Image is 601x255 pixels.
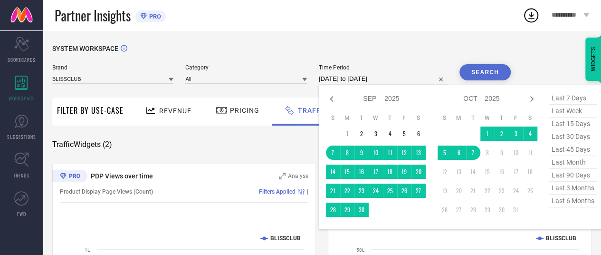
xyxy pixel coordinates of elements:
[509,184,523,198] td: Fri Oct 24 2025
[354,165,369,179] td: Tue Sep 16 2025
[288,173,308,179] span: Analyse
[549,118,597,130] span: last 15 days
[230,107,259,114] span: Pricing
[523,184,537,198] td: Sat Oct 25 2025
[91,172,153,180] span: PDP Views over time
[411,165,426,179] td: Sat Sep 20 2025
[480,127,495,141] td: Wed Oct 01 2025
[495,114,509,122] th: Thursday
[383,114,397,122] th: Thursday
[397,146,411,160] td: Fri Sep 12 2025
[466,184,480,198] td: Tue Oct 21 2025
[397,114,411,122] th: Friday
[298,107,328,114] span: Traffic
[383,127,397,141] td: Thu Sep 04 2025
[480,165,495,179] td: Wed Oct 15 2025
[340,127,354,141] td: Mon Sep 01 2025
[369,146,383,160] td: Wed Sep 10 2025
[411,146,426,160] td: Sat Sep 13 2025
[9,95,35,102] span: WORKSPACE
[383,184,397,198] td: Thu Sep 25 2025
[279,173,286,179] svg: Zoom
[480,203,495,217] td: Wed Oct 29 2025
[354,114,369,122] th: Tuesday
[340,165,354,179] td: Mon Sep 15 2025
[383,146,397,160] td: Thu Sep 11 2025
[495,165,509,179] td: Thu Oct 16 2025
[147,13,161,20] span: PRO
[185,64,306,71] span: Category
[523,165,537,179] td: Sat Oct 18 2025
[356,247,365,253] text: 50L
[549,182,597,195] span: last 3 months
[85,247,90,253] text: 1L
[397,165,411,179] td: Fri Sep 19 2025
[369,114,383,122] th: Wednesday
[340,114,354,122] th: Monday
[509,127,523,141] td: Fri Oct 03 2025
[452,184,466,198] td: Mon Oct 20 2025
[523,127,537,141] td: Sat Oct 04 2025
[60,188,153,195] span: Product Display Page Views (Count)
[438,146,452,160] td: Sun Oct 05 2025
[354,184,369,198] td: Tue Sep 23 2025
[452,203,466,217] td: Mon Oct 27 2025
[397,184,411,198] td: Fri Sep 26 2025
[549,105,597,118] span: last week
[480,184,495,198] td: Wed Oct 22 2025
[383,165,397,179] td: Thu Sep 18 2025
[495,127,509,141] td: Thu Oct 02 2025
[549,156,597,169] span: last month
[8,56,36,63] span: SCORECARDS
[369,184,383,198] td: Wed Sep 24 2025
[523,146,537,160] td: Sat Oct 11 2025
[354,146,369,160] td: Tue Sep 09 2025
[340,184,354,198] td: Mon Sep 22 2025
[495,146,509,160] td: Thu Oct 09 2025
[509,146,523,160] td: Fri Oct 10 2025
[495,184,509,198] td: Thu Oct 23 2025
[369,165,383,179] td: Wed Sep 17 2025
[411,114,426,122] th: Saturday
[397,127,411,141] td: Fri Sep 05 2025
[52,170,87,184] div: Premium
[326,114,340,122] th: Sunday
[523,114,537,122] th: Saturday
[7,133,36,140] span: SUGGESTIONS
[52,64,173,71] span: Brand
[480,114,495,122] th: Wednesday
[319,64,448,71] span: Time Period
[452,114,466,122] th: Monday
[326,165,340,179] td: Sun Sep 14 2025
[52,140,112,149] span: Traffic Widgets ( 2 )
[319,73,448,85] input: Select time period
[259,188,296,195] span: Filters Applied
[369,127,383,141] td: Wed Sep 03 2025
[466,114,480,122] th: Tuesday
[326,146,340,160] td: Sun Sep 07 2025
[340,146,354,160] td: Mon Sep 08 2025
[326,93,337,105] div: Previous month
[307,188,308,195] span: |
[480,146,495,160] td: Wed Oct 08 2025
[411,184,426,198] td: Sat Sep 27 2025
[159,107,191,115] span: Revenue
[549,169,597,182] span: last 90 days
[354,203,369,217] td: Tue Sep 30 2025
[526,93,537,105] div: Next month
[509,203,523,217] td: Fri Oct 31 2025
[452,146,466,160] td: Mon Oct 06 2025
[549,92,597,105] span: last 7 days
[466,203,480,217] td: Tue Oct 28 2025
[459,64,511,80] button: Search
[438,165,452,179] td: Sun Oct 12 2025
[452,165,466,179] td: Mon Oct 13 2025
[549,130,597,143] span: last 30 days
[270,235,301,242] text: BLISSCLUB
[549,143,597,156] span: last 45 days
[13,172,29,179] span: TRENDS
[438,203,452,217] td: Sun Oct 26 2025
[354,127,369,141] td: Tue Sep 02 2025
[326,203,340,217] td: Sun Sep 28 2025
[17,210,26,217] span: FWD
